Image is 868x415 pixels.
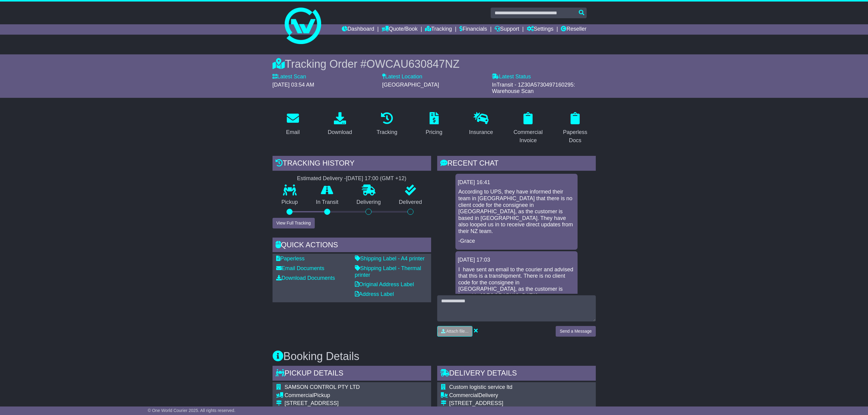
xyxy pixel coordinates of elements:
div: Estimated Delivery - [273,175,431,182]
span: © One World Courier 2025. All rights reserved. [148,408,235,413]
p: Delivered [390,199,431,206]
label: Latest Status [492,74,531,80]
div: Pricing [426,128,442,136]
a: Paperless Docs [555,110,596,147]
a: Settings [527,24,554,35]
div: Email [286,128,300,136]
span: SAMSON CONTROL PTY LTD [285,384,360,390]
a: Address Label [355,291,394,297]
div: [DATE] 16:41 [458,179,575,186]
span: Commercial [449,392,479,398]
div: [DATE] 17:00 (GMT +12) [346,175,407,182]
span: Custom logistic service ltd [449,384,513,390]
div: Tracking Order # [273,57,596,70]
span: Commercial [285,392,314,398]
p: According to UPS, they have informed their team in [GEOGRAPHIC_DATA] that there is no client code... [458,189,575,235]
a: Tracking [372,110,401,139]
p: I have sent an email to the courier and advised that this is a transhipment. There is no client c... [458,266,575,299]
a: Tracking [425,24,452,35]
a: Dashboard [342,24,374,35]
a: Commercial Invoice [508,110,549,147]
p: In Transit [307,199,348,206]
a: Download [324,110,356,139]
span: [GEOGRAPHIC_DATA] [382,82,439,88]
span: [DATE] 03:54 AM [273,82,314,88]
p: Pickup [273,199,307,206]
button: View Full Tracking [273,218,315,228]
div: Tracking history [273,156,431,172]
label: Latest Location [382,74,422,80]
div: Quick Actions [273,238,431,254]
a: Email [282,110,304,139]
a: Quote/Book [382,24,417,35]
a: Original Address Label [355,281,414,287]
div: Tracking [376,128,397,136]
a: Download Documents [276,275,335,281]
a: Paperless [276,256,305,262]
span: OWCAU630847NZ [366,58,459,70]
h3: Booking Details [273,350,596,362]
div: [STREET_ADDRESS] [449,400,587,407]
div: [DATE] 17:03 [458,257,575,263]
a: Reseller [561,24,586,35]
div: Pickup Details [273,366,431,382]
button: Send a Message [556,326,595,337]
a: Shipping Label - A4 printer [355,256,425,262]
p: Delivering [348,199,390,206]
a: Insurance [465,110,497,139]
div: Paperless Docs [559,128,592,145]
a: Email Documents [276,265,324,271]
p: -Grace [458,238,575,245]
div: Delivery [449,392,587,399]
span: InTransit - 1Z30A5730497160295: Warehouse Scan [492,82,575,94]
div: RECENT CHAT [437,156,596,172]
div: Commercial Invoice [512,128,545,145]
div: Download [328,128,352,136]
a: Support [495,24,519,35]
a: Pricing [422,110,446,139]
div: Delivery Details [437,366,596,382]
a: Financials [459,24,487,35]
label: Latest Scan [273,74,306,80]
div: Insurance [469,128,493,136]
a: Shipping Label - Thermal printer [355,265,421,278]
div: [STREET_ADDRESS] [285,400,422,407]
div: Pickup [285,392,422,399]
